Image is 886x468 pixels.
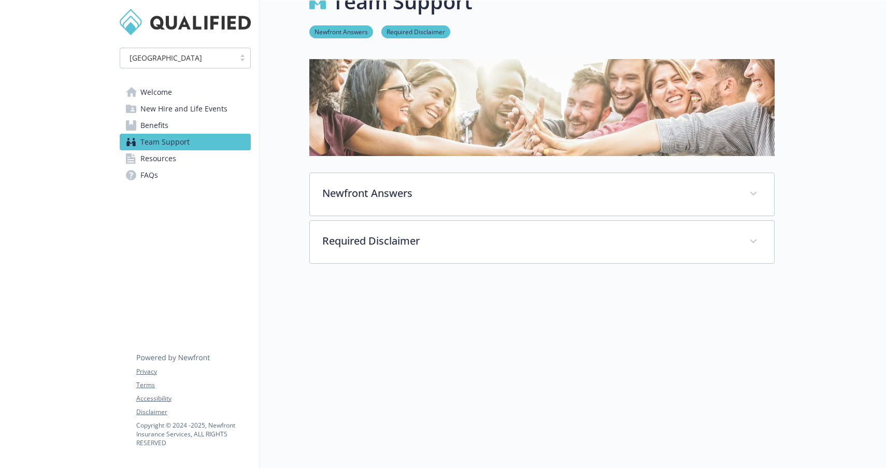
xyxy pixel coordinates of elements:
[309,59,775,156] img: team support page banner
[322,186,737,201] p: Newfront Answers
[310,173,774,216] div: Newfront Answers
[140,167,158,183] span: FAQs
[120,101,251,117] a: New Hire and Life Events
[125,52,230,63] span: [GEOGRAPHIC_DATA]
[120,117,251,134] a: Benefits
[136,367,250,376] a: Privacy
[120,150,251,167] a: Resources
[120,84,251,101] a: Welcome
[136,407,250,417] a: Disclaimer
[120,167,251,183] a: FAQs
[140,117,168,134] span: Benefits
[130,52,202,63] span: [GEOGRAPHIC_DATA]
[136,394,250,403] a: Accessibility
[140,101,227,117] span: New Hire and Life Events
[310,221,774,263] div: Required Disclaimer
[136,421,250,447] p: Copyright © 2024 - 2025 , Newfront Insurance Services, ALL RIGHTS RESERVED
[140,84,172,101] span: Welcome
[309,26,373,36] a: Newfront Answers
[322,233,737,249] p: Required Disclaimer
[381,26,450,36] a: Required Disclaimer
[140,150,176,167] span: Resources
[140,134,190,150] span: Team Support
[120,134,251,150] a: Team Support
[136,380,250,390] a: Terms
